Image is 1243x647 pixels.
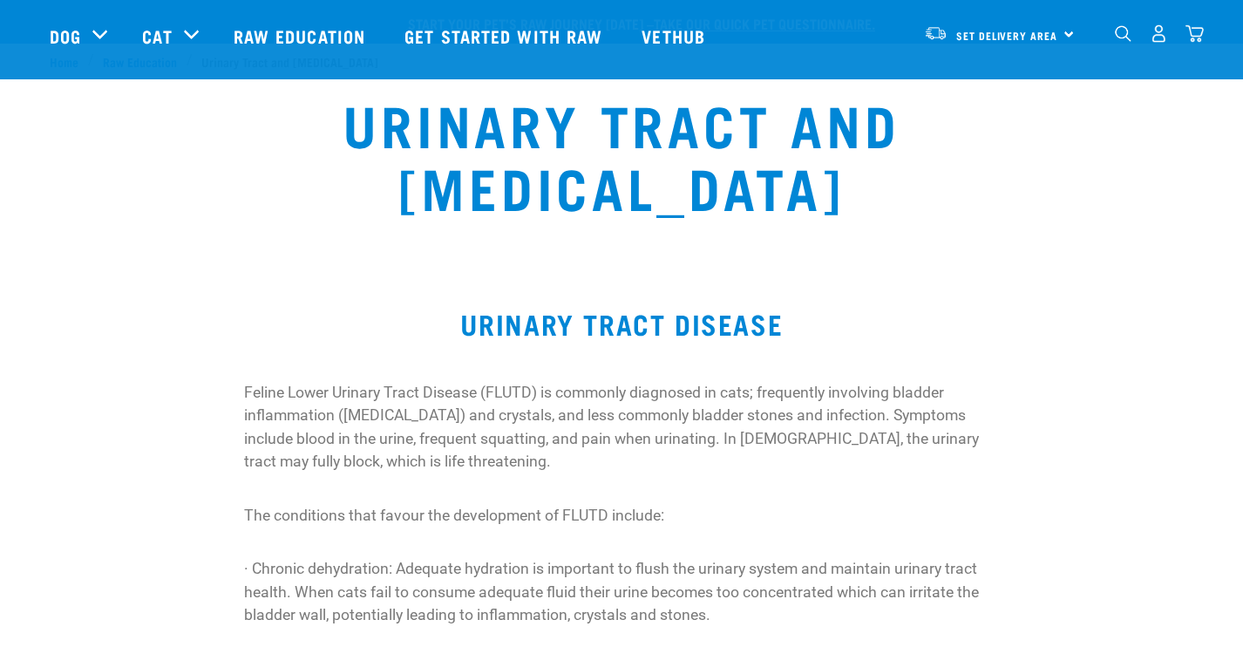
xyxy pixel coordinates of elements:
img: home-icon-1@2x.png [1115,25,1131,42]
p: · Chronic dehydration: Adequate hydration is important to flush the urinary system and maintain u... [244,557,1000,626]
a: Dog [50,23,81,49]
a: Raw Education [216,1,387,71]
h1: Urinary Tract and [MEDICAL_DATA] [239,92,1005,217]
span: Set Delivery Area [956,32,1057,38]
a: Get started with Raw [387,1,624,71]
a: Vethub [624,1,727,71]
p: The conditions that favour the development of FLUTD include: [244,504,1000,527]
img: home-icon@2x.png [1185,24,1204,43]
img: van-moving.png [924,25,948,41]
h2: URINARY TRACT DISEASE [50,308,1193,339]
p: Feline Lower Urinary Tract Disease (FLUTD) is commonly diagnosed in cats; frequently involving bl... [244,381,1000,473]
a: Cat [142,23,172,49]
img: user.png [1150,24,1168,43]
